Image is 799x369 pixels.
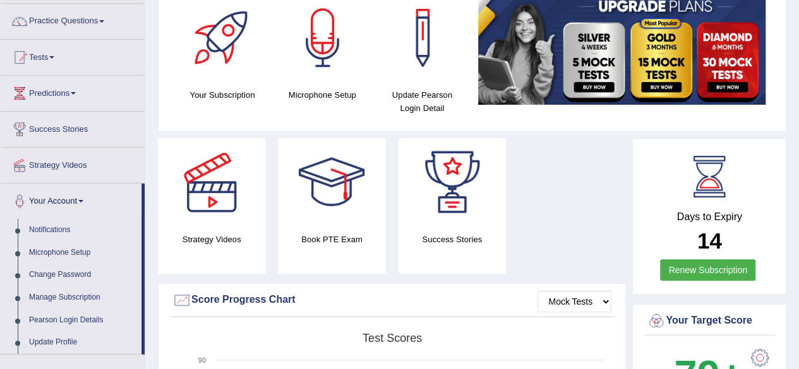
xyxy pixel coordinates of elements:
div: Score Progress Chart [172,291,611,310]
a: Predictions [1,76,145,107]
h4: Book PTE Exam [278,233,385,246]
a: Tests [1,40,145,71]
b: 14 [697,228,722,253]
h4: Your Subscription [179,88,266,102]
a: Pearson Login Details [23,309,141,332]
a: Notifications [23,219,141,242]
a: Manage Subscription [23,286,141,309]
a: Practice Questions [1,4,145,35]
a: Change Password [23,264,141,286]
text: 90 [198,356,206,364]
a: Renew Subscription [660,259,755,281]
h4: Strategy Videos [158,233,265,246]
a: Update Profile [23,331,141,354]
h4: Microphone Setup [279,88,366,102]
h4: Days to Expiry [647,211,772,223]
h4: Update Pearson Login Detail [378,88,466,115]
a: Success Stories [1,112,145,143]
a: Your Account [1,184,141,215]
a: Strategy Videos [1,148,145,179]
tspan: Test scores [363,332,422,344]
div: Your Target Score [647,312,772,331]
h4: Success Stories [399,233,506,246]
a: Microphone Setup [23,242,141,264]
